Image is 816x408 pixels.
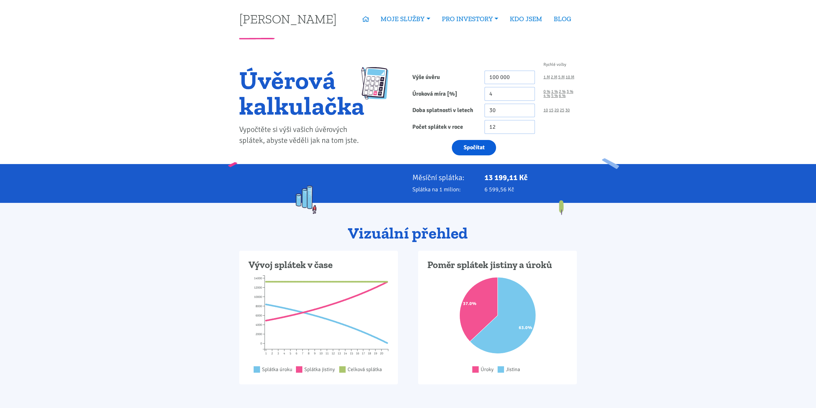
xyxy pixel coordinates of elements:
tspan: 11 [325,352,329,355]
p: Splátka na 1 milion: [412,185,476,194]
a: 3 % [567,90,573,94]
a: 10 M [566,75,574,79]
label: Výše úvěru [408,71,480,84]
span: Rychlé volby [543,63,566,67]
tspan: 2000 [256,332,262,336]
tspan: 16 [356,352,359,355]
tspan: 18 [368,352,371,355]
tspan: 0 [260,342,262,345]
a: KDO JSEM [504,12,548,26]
button: Spočítat [452,140,496,156]
tspan: 9 [314,352,315,355]
p: 6 599,56 Kč [484,185,577,194]
label: Počet splátek v roce [408,120,480,134]
a: 1 M [543,75,550,79]
a: 4 % [543,94,550,98]
tspan: 14 [344,352,347,355]
a: 2 M [551,75,557,79]
a: MOJE SLUŽBY [375,12,436,26]
tspan: 10 [319,352,323,355]
tspan: 14000 [254,276,262,280]
a: 5 M [558,75,565,79]
a: 6 % [559,94,566,98]
a: 25 [560,108,564,112]
a: 2 % [559,90,566,94]
tspan: 12000 [254,286,262,290]
a: 1 % [551,90,558,94]
tspan: 15 [350,352,353,355]
tspan: 1 [265,352,267,355]
a: PRO INVESTORY [436,12,504,26]
tspan: 2 [271,352,273,355]
tspan: 10000 [254,295,262,299]
p: 13 199,11 Kč [484,173,577,182]
tspan: 6000 [256,314,262,317]
p: Vypočtěte si výši vašich úvěrových splátek, abyste věděli jak na tom jste. [239,124,365,146]
a: BLOG [548,12,577,26]
h3: Vývoj splátek v čase [248,259,389,271]
p: Měsíční splátka: [412,173,476,182]
a: 0 % [543,90,550,94]
a: 5 % [551,94,558,98]
tspan: 8 [308,352,309,355]
a: 20 [554,108,559,112]
a: 30 [565,108,570,112]
a: 15 [549,108,553,112]
h1: Úvěrová kalkulačka [239,67,365,118]
label: Úroková míra [%] [408,87,480,101]
tspan: 4 [283,352,285,355]
tspan: 6 [296,352,297,355]
tspan: 8000 [256,304,262,308]
a: [PERSON_NAME] [239,13,337,25]
label: Doba splatnosti v letech [408,104,480,117]
h2: Vizuální přehled [239,225,577,242]
a: 10 [543,108,548,112]
tspan: 13 [338,352,341,355]
tspan: 3 [277,352,279,355]
tspan: 4000 [256,323,262,327]
h3: Poměr splátek jistiny a úroků [427,259,568,271]
tspan: 5 [290,352,291,355]
tspan: 20 [380,352,383,355]
tspan: 7 [302,352,303,355]
tspan: 12 [332,352,335,355]
tspan: 19 [374,352,377,355]
tspan: 17 [362,352,365,355]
